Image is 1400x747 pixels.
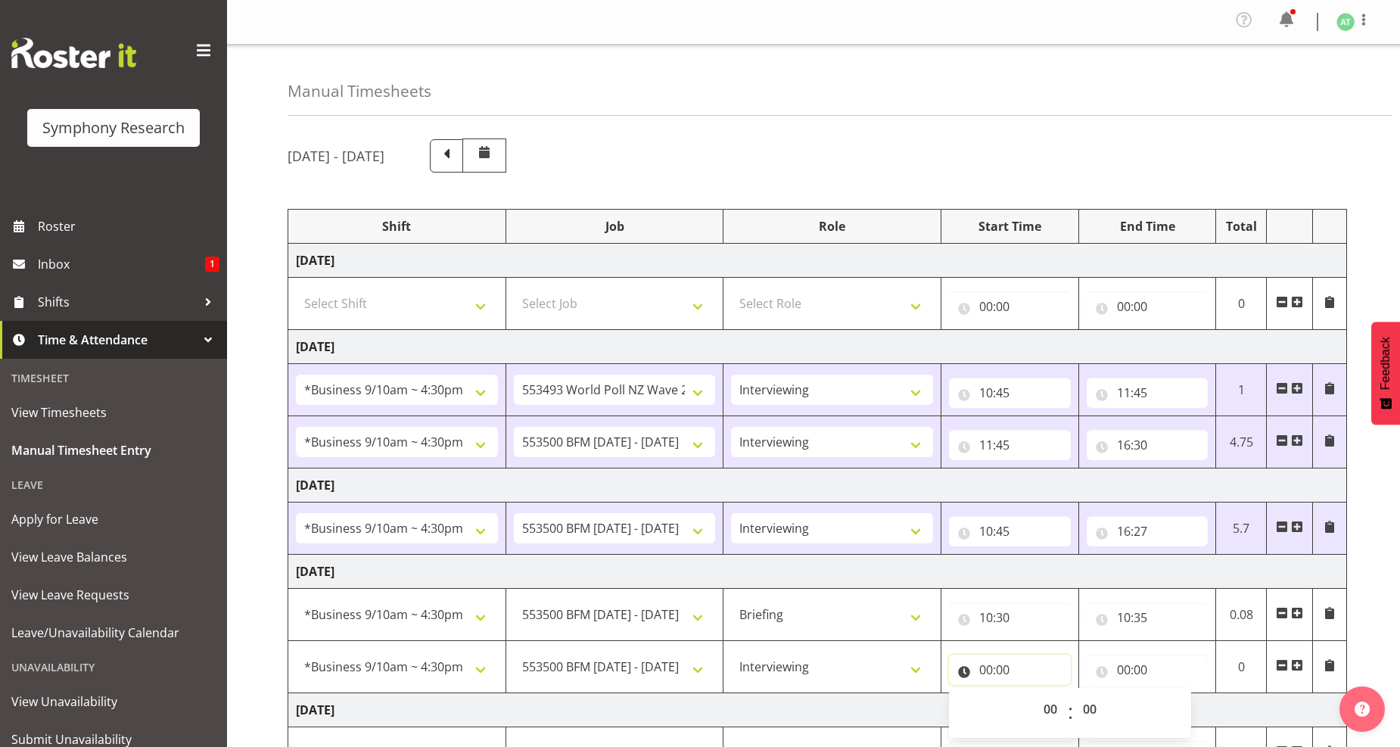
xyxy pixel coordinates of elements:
[949,291,1071,322] input: Click to select...
[38,328,197,351] span: Time & Attendance
[949,655,1071,685] input: Click to select...
[11,38,136,68] img: Rosterit website logo
[4,538,223,576] a: View Leave Balances
[4,469,223,500] div: Leave
[1087,655,1209,685] input: Click to select...
[1216,503,1267,555] td: 5.7
[11,546,216,568] span: View Leave Balances
[288,148,384,164] h5: [DATE] - [DATE]
[1087,291,1209,322] input: Click to select...
[1216,416,1267,468] td: 4.75
[1087,602,1209,633] input: Click to select...
[949,378,1071,408] input: Click to select...
[296,217,498,235] div: Shift
[38,253,205,275] span: Inbox
[11,584,216,606] span: View Leave Requests
[1379,337,1392,390] span: Feedback
[4,683,223,721] a: View Unavailability
[1087,378,1209,408] input: Click to select...
[38,291,197,313] span: Shifts
[288,693,1347,727] td: [DATE]
[288,244,1347,278] td: [DATE]
[1216,641,1267,693] td: 0
[1336,13,1355,31] img: angela-tunnicliffe1838.jpg
[949,602,1071,633] input: Click to select...
[38,215,219,238] span: Roster
[4,363,223,394] div: Timesheet
[1355,702,1370,717] img: help-xxl-2.png
[4,394,223,431] a: View Timesheets
[4,652,223,683] div: Unavailability
[1087,516,1209,546] input: Click to select...
[1216,364,1267,416] td: 1
[11,439,216,462] span: Manual Timesheet Entry
[288,330,1347,364] td: [DATE]
[288,82,431,100] h4: Manual Timesheets
[4,500,223,538] a: Apply for Leave
[11,508,216,531] span: Apply for Leave
[949,217,1071,235] div: Start Time
[288,555,1347,589] td: [DATE]
[1087,430,1209,460] input: Click to select...
[1224,217,1258,235] div: Total
[11,621,216,644] span: Leave/Unavailability Calendar
[11,690,216,713] span: View Unavailability
[288,468,1347,503] td: [DATE]
[514,217,716,235] div: Job
[949,516,1071,546] input: Click to select...
[1087,217,1209,235] div: End Time
[205,257,219,272] span: 1
[1216,278,1267,330] td: 0
[949,430,1071,460] input: Click to select...
[11,401,216,424] span: View Timesheets
[731,217,933,235] div: Role
[1371,322,1400,425] button: Feedback - Show survey
[4,576,223,614] a: View Leave Requests
[4,614,223,652] a: Leave/Unavailability Calendar
[1216,589,1267,641] td: 0.08
[42,117,185,139] div: Symphony Research
[1068,694,1073,732] span: :
[4,431,223,469] a: Manual Timesheet Entry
